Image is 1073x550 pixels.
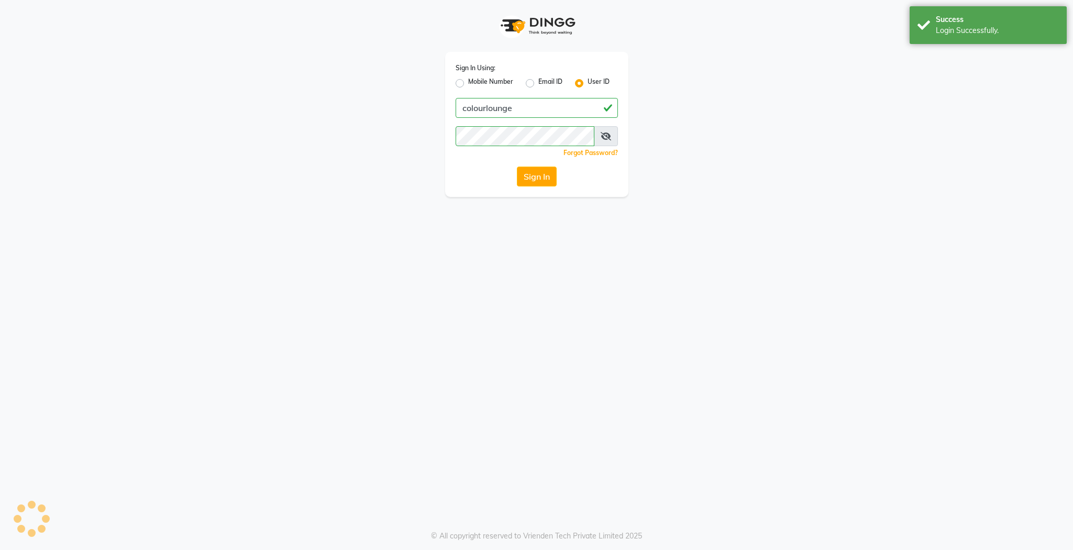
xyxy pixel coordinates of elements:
[936,25,1059,36] div: Login Successfully.
[538,77,562,90] label: Email ID
[468,77,513,90] label: Mobile Number
[495,10,579,41] img: logo1.svg
[517,167,557,186] button: Sign In
[588,77,610,90] label: User ID
[456,98,618,118] input: Username
[456,126,594,146] input: Username
[456,63,495,73] label: Sign In Using:
[563,149,618,157] a: Forgot Password?
[936,14,1059,25] div: Success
